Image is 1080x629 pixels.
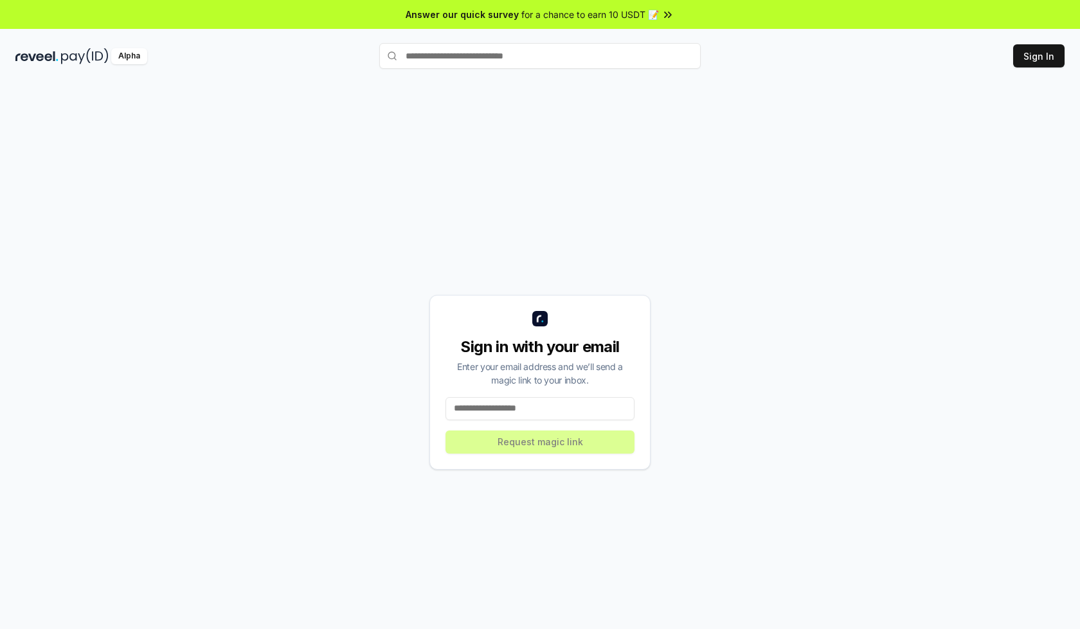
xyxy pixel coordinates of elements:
[446,360,634,387] div: Enter your email address and we’ll send a magic link to your inbox.
[406,8,519,21] span: Answer our quick survey
[111,48,147,64] div: Alpha
[532,311,548,326] img: logo_small
[446,337,634,357] div: Sign in with your email
[61,48,109,64] img: pay_id
[15,48,59,64] img: reveel_dark
[1013,44,1065,67] button: Sign In
[521,8,659,21] span: for a chance to earn 10 USDT 📝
